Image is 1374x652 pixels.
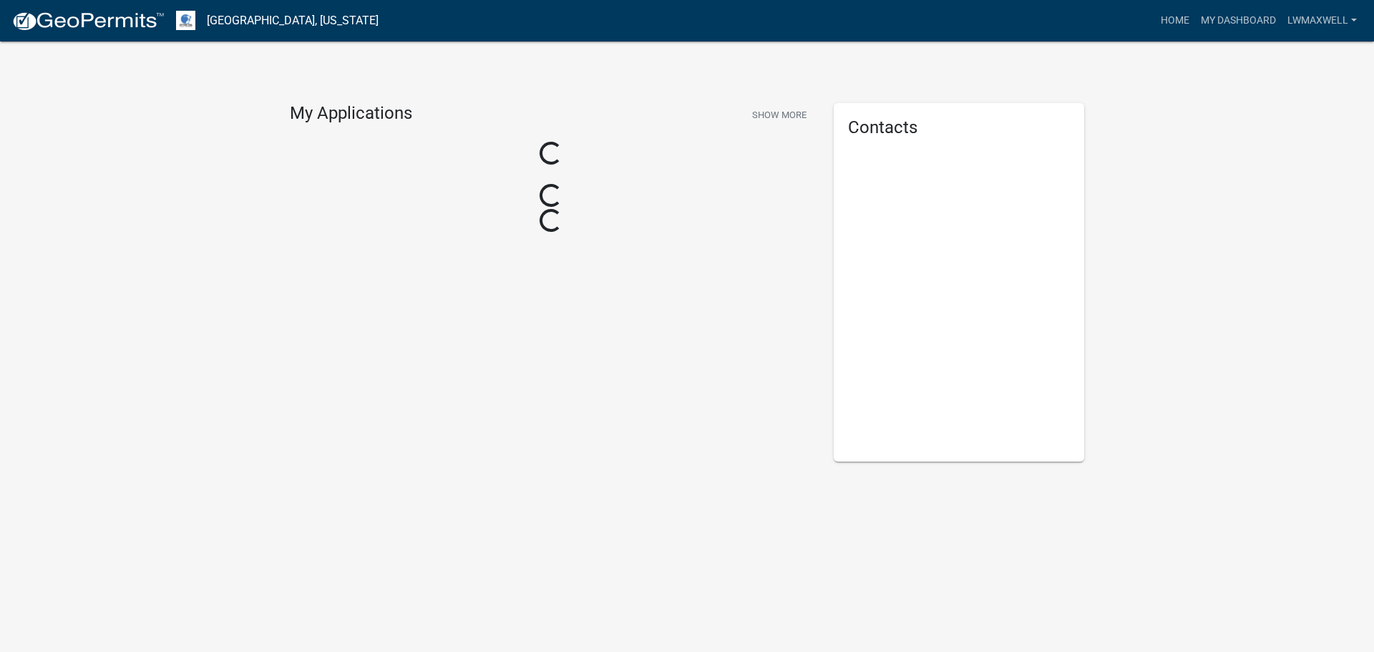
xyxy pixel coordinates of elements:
a: LWMaxwell [1282,7,1363,34]
button: Show More [746,103,812,127]
a: Home [1155,7,1195,34]
h5: Contacts [848,117,1070,138]
img: Otter Tail County, Minnesota [176,11,195,30]
h4: My Applications [290,103,412,125]
a: [GEOGRAPHIC_DATA], [US_STATE] [207,9,379,33]
a: My Dashboard [1195,7,1282,34]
